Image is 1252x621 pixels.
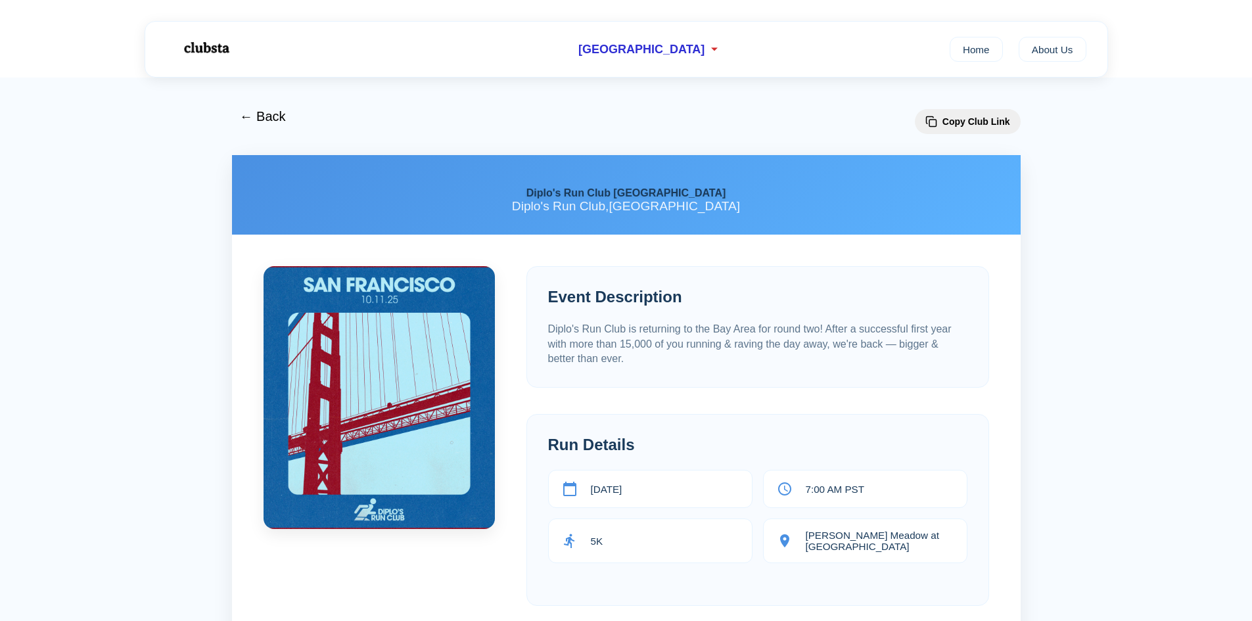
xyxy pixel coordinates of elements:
[548,322,967,366] p: Diplo's Run Club is returning to the Bay Area for round two! After a successful first year with m...
[232,101,294,132] button: ← Back
[950,37,1003,62] a: Home
[548,288,967,306] h2: Event Description
[915,109,1021,134] button: Copy Club Link
[264,266,495,529] img: Diplo's Run Club San Francisco
[166,32,245,64] img: Logo
[591,536,603,547] span: 5K
[1019,37,1086,62] a: About Us
[806,530,954,552] span: [PERSON_NAME] Meadow at [GEOGRAPHIC_DATA]
[548,436,967,454] h2: Run Details
[253,187,1000,199] h1: Diplo's Run Club [GEOGRAPHIC_DATA]
[806,484,864,495] span: 7:00 AM PST
[253,199,1000,214] p: Diplo's Run Club , [GEOGRAPHIC_DATA]
[591,484,622,495] span: [DATE]
[942,116,1010,127] span: Copy Club Link
[578,43,705,57] span: [GEOGRAPHIC_DATA]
